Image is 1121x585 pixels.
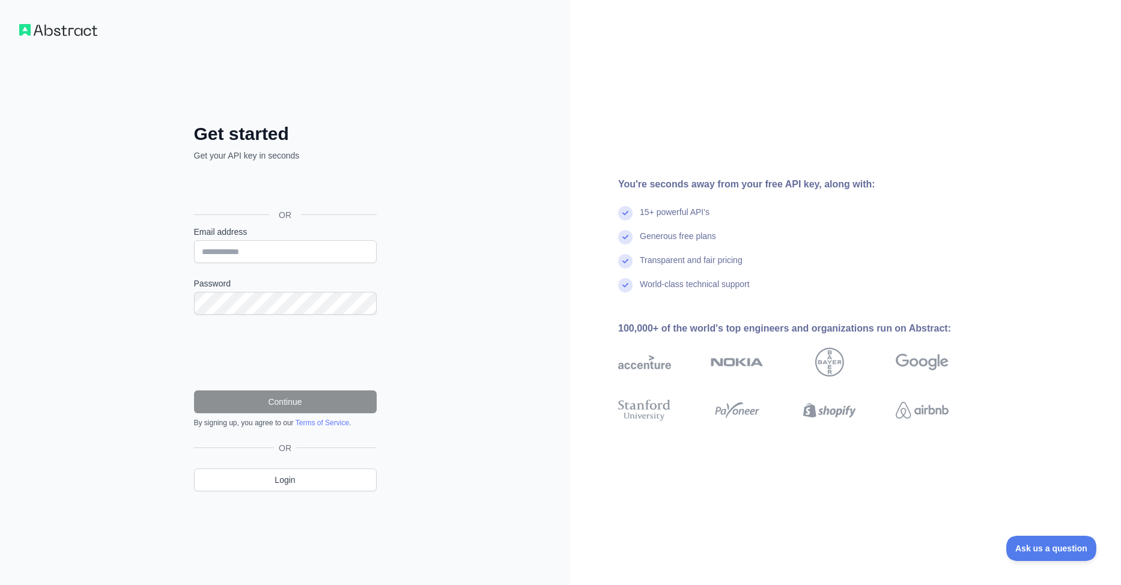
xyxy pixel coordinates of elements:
[194,468,377,491] a: Login
[711,397,764,423] img: payoneer
[815,348,844,377] img: bayer
[194,123,377,145] h2: Get started
[194,150,377,162] p: Get your API key in seconds
[896,397,949,423] img: airbnb
[896,348,949,377] img: google
[618,206,633,220] img: check mark
[188,175,380,201] iframe: Botón Iniciar sesión con Google
[640,254,743,278] div: Transparent and fair pricing
[296,419,349,427] a: Terms of Service
[1006,536,1097,561] iframe: Toggle Customer Support
[803,397,856,423] img: shopify
[618,397,671,423] img: stanford university
[194,329,377,376] iframe: reCAPTCHA
[194,418,377,428] div: By signing up, you agree to our .
[19,24,97,36] img: Workflow
[274,442,296,454] span: OR
[618,230,633,244] img: check mark
[640,206,709,230] div: 15+ powerful API's
[618,278,633,292] img: check mark
[618,177,987,192] div: You're seconds away from your free API key, along with:
[194,226,377,238] label: Email address
[618,321,987,336] div: 100,000+ of the world's top engineers and organizations run on Abstract:
[618,254,633,268] img: check mark
[194,390,377,413] button: Continue
[618,348,671,377] img: accenture
[640,278,750,302] div: World-class technical support
[194,277,377,289] label: Password
[711,348,764,377] img: nokia
[640,230,716,254] div: Generous free plans
[269,209,301,221] span: OR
